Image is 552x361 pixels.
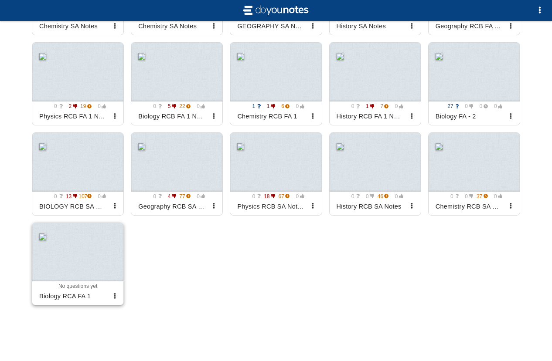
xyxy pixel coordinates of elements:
[131,132,223,216] a: 0 4 77 0 Geography RCB SA Notes
[432,109,506,123] div: Biology FA - 2
[93,193,106,199] span: 0
[376,103,389,109] span: 7
[347,103,360,109] span: 0
[177,103,191,109] span: 22
[192,103,205,109] span: 0
[58,283,97,289] span: No questions yet
[163,193,176,199] span: 4
[32,223,124,306] a: No questions yetBiology RCA FA 1
[329,42,421,125] a: 0 1 7 0 History RCB FA 1 Notes
[234,199,307,213] div: Physics RCB SA Notes
[489,103,502,109] span: 0
[50,193,63,199] span: 0
[460,103,474,109] span: 0
[446,193,459,199] span: 0
[93,103,106,109] span: 0
[135,19,208,33] div: Chemistry SA Notes
[291,193,304,199] span: 0
[390,193,403,199] span: 0
[234,109,307,123] div: Chemistry RCB FA 1
[333,109,407,123] div: History RCB FA 1 Notes
[36,109,109,123] div: Physics RCB FA 1 Notes
[32,42,124,125] a: 0 2 19 0 Physics RCB FA 1 Notes
[333,19,407,33] div: History SA Notes
[78,193,92,199] span: 107
[489,193,502,199] span: 0
[432,19,506,33] div: Geography RCB FA 1 Notes
[428,42,520,125] a: 27 0 0 0 Biology FA - 2
[291,103,304,109] span: 0
[248,193,261,199] span: 0
[277,103,290,109] span: 6
[32,132,124,216] a: 0 13 107 0 BIOLOGY RCB SA Notes (1)
[361,103,375,109] span: 1
[135,109,208,123] div: Biology RCB FA 1 Notes
[163,103,176,109] span: 5
[475,193,488,199] span: 37
[64,103,77,109] span: 2
[177,193,191,199] span: 77
[149,193,162,199] span: 0
[248,103,261,109] span: 1
[262,193,275,199] span: 18
[36,199,109,213] div: BIOLOGY RCB SA Notes (1)
[361,193,375,199] span: 0
[277,193,290,199] span: 67
[446,103,459,109] span: 27
[135,199,208,213] div: Geography RCB SA Notes
[230,132,322,216] a: 0 18 67 0 Physics RCB SA Notes
[131,42,223,125] a: 0 5 22 0 Biology RCB FA 1 Notes
[149,103,162,109] span: 0
[390,103,403,109] span: 0
[376,193,389,199] span: 46
[262,103,275,109] span: 1
[347,193,360,199] span: 0
[333,199,407,213] div: History RCB SA Notes
[428,132,520,216] a: 0 0 37 0 Chemistry RCB SA Notes
[36,289,109,303] div: Biology RCA FA 1
[64,193,77,199] span: 13
[460,193,474,199] span: 0
[50,103,63,109] span: 0
[192,193,205,199] span: 0
[234,19,307,33] div: GEOGRAPHY SA NOTES
[531,2,549,19] button: Options
[230,42,322,125] a: 1 1 6 0 Chemistry RCB FA 1
[36,19,109,33] div: Chemistry SA Notes
[432,199,506,213] div: Chemistry RCB SA Notes
[78,103,92,109] span: 19
[329,132,421,216] a: 0 0 46 0 History RCB SA Notes
[241,3,311,17] img: svg+xml;base64,CiAgICAgIDxzdmcgdmlld0JveD0iLTIgLTIgMjAgNCIgeG1sbnM9Imh0dHA6Ly93d3cudzMub3JnLzIwMD...
[475,103,488,109] span: 0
